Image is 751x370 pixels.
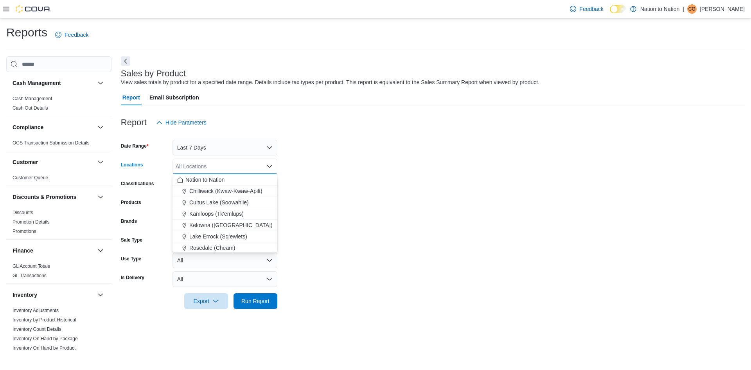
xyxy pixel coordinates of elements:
[165,119,207,126] span: Hide Parameters
[13,291,94,299] button: Inventory
[610,5,626,13] input: Dark Mode
[96,123,105,132] button: Compliance
[13,123,43,131] h3: Compliance
[172,197,277,208] button: Cultus Lake (Soowahlie)
[13,193,76,201] h3: Discounts & Promotions
[96,157,105,167] button: Customer
[6,138,111,151] div: Compliance
[121,180,154,187] label: Classifications
[172,271,277,287] button: All
[122,90,140,105] span: Report
[13,193,94,201] button: Discounts & Promotions
[640,4,679,14] p: Nation to Nation
[185,176,225,184] span: Nation to Nation
[52,27,92,43] a: Feedback
[6,262,111,283] div: Finance
[13,123,94,131] button: Compliance
[13,247,33,254] h3: Finance
[13,273,47,279] span: GL Transactions
[121,56,130,66] button: Next
[121,143,149,149] label: Date Range
[121,256,141,262] label: Use Type
[13,291,37,299] h3: Inventory
[172,174,277,322] div: Choose from the following options
[65,31,88,39] span: Feedback
[13,264,50,269] a: GL Account Totals
[172,231,277,242] button: Lake Errock (Sq’ewlets)
[184,293,228,309] button: Export
[172,253,277,268] button: All
[121,162,143,168] label: Locations
[6,25,47,40] h1: Reports
[13,229,36,234] a: Promotions
[13,209,33,216] span: Discounts
[172,242,277,254] button: Rosedale (Cheam)
[13,336,78,342] span: Inventory On Hand by Package
[6,208,111,239] div: Discounts & Promotions
[13,273,47,278] a: GL Transactions
[189,199,249,206] span: Cultus Lake (Soowahlie)
[172,208,277,220] button: Kamloops (Tk'emlups)
[172,174,277,186] button: Nation to Nation
[13,345,75,351] a: Inventory On Hand by Product
[13,247,94,254] button: Finance
[189,233,247,240] span: Lake Errock (Sq’ewlets)
[13,158,38,166] h3: Customer
[189,221,273,229] span: Kelowna ([GEOGRAPHIC_DATA])
[13,96,52,102] span: Cash Management
[13,140,90,146] a: OCS Transaction Submission Details
[13,327,61,332] a: Inventory Count Details
[6,94,111,116] div: Cash Management
[13,105,48,111] a: Cash Out Details
[266,163,273,170] button: Close list of options
[13,210,33,215] a: Discounts
[13,175,48,181] span: Customer Queue
[189,244,235,252] span: Rosedale (Cheam)
[16,5,51,13] img: Cova
[121,78,539,87] div: View sales totals by product for a specified date range. Details include tax types per product. T...
[700,4,745,14] p: [PERSON_NAME]
[13,79,61,87] h3: Cash Management
[687,4,697,14] div: Christa Gutierrez
[688,4,695,14] span: CG
[13,219,50,225] a: Promotion Details
[121,199,141,206] label: Products
[172,220,277,231] button: Kelowna ([GEOGRAPHIC_DATA])
[567,1,606,17] a: Feedback
[13,96,52,101] a: Cash Management
[149,90,199,105] span: Email Subscription
[96,246,105,255] button: Finance
[13,308,59,313] a: Inventory Adjustments
[172,140,277,155] button: Last 7 Days
[121,274,144,281] label: Is Delivery
[189,210,244,218] span: Kamloops (Tk'emlups)
[121,237,142,243] label: Sale Type
[96,78,105,88] button: Cash Management
[96,290,105,300] button: Inventory
[13,336,78,341] a: Inventory On Hand by Package
[579,5,603,13] span: Feedback
[13,79,94,87] button: Cash Management
[13,317,76,323] a: Inventory by Product Historical
[96,192,105,202] button: Discounts & Promotions
[683,4,684,14] p: |
[153,115,210,130] button: Hide Parameters
[189,293,223,309] span: Export
[13,158,94,166] button: Customer
[121,118,147,127] h3: Report
[241,297,269,305] span: Run Report
[121,69,186,78] h3: Sales by Product
[189,187,262,195] span: Chilliwack (Kwaw-Kwaw-Apilt)
[172,186,277,197] button: Chilliwack (Kwaw-Kwaw-Apilt)
[6,173,111,186] div: Customer
[13,175,48,180] a: Customer Queue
